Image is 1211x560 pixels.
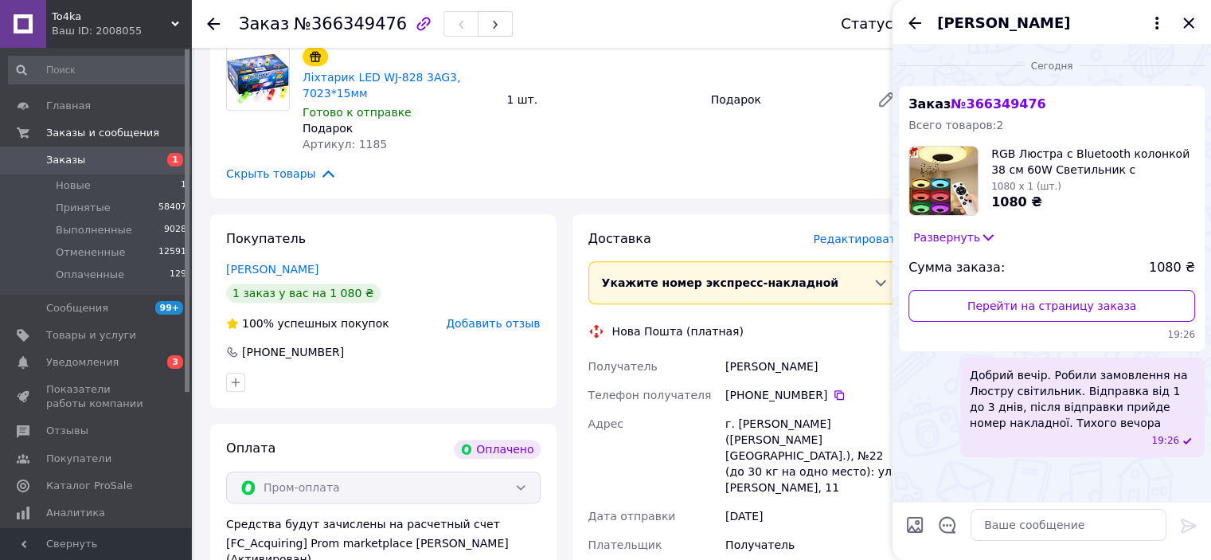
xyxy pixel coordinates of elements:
img: Ліхтарик LED WJ-828 3AG3, 7023*15мм [227,48,289,110]
a: Перейти на страницу заказа [908,290,1195,322]
span: Телефон получателя [588,389,712,401]
span: Новые [56,178,91,193]
span: Укажите номер экспресс-накладной [602,276,839,289]
div: Статус заказа [841,16,947,32]
button: Назад [905,14,924,33]
span: Заказы и сообщения [46,126,159,140]
span: 1080 x 1 (шт.) [991,181,1061,192]
span: Редактировать [813,233,902,245]
span: Отзывы [46,424,88,438]
span: Уведомления [46,355,119,370]
div: 1 шт. [500,88,704,111]
span: 3 [167,355,183,369]
div: успешных покупок [226,315,389,331]
div: Вернуться назад [207,16,220,32]
div: [DATE] [722,502,905,531]
span: Получатель [588,360,658,373]
a: [PERSON_NAME] [226,263,318,276]
span: Добавить отзыв [446,317,540,330]
span: 1 [167,153,183,166]
span: 19:26 12.10.2025 [908,328,1195,342]
div: Получатель [722,531,905,559]
span: Добрий вечір. Робили замовлення на Люстру світильник. Відправка від 1 до 3 днів, після відправки ... [970,367,1195,431]
span: Каталог ProSale [46,479,132,493]
span: №366349476 [294,14,407,33]
span: Заказы [46,153,85,167]
span: 99+ [155,301,183,315]
span: [PERSON_NAME] [937,13,1070,33]
button: [PERSON_NAME] [937,13,1166,33]
div: Подарок [705,88,864,111]
span: 1 [181,178,186,193]
span: Артикул: 1185 [303,138,387,151]
span: 1080 ₴ [1149,259,1195,277]
div: Подарок [303,120,494,136]
a: Редактировать [870,84,902,116]
span: Дата отправки [588,510,676,523]
span: Главная [46,99,91,113]
div: г. [PERSON_NAME] ([PERSON_NAME][GEOGRAPHIC_DATA].), №22 (до 30 кг на одно место): ул. [PERSON_NAM... [722,409,905,502]
input: Поиск [8,56,188,84]
button: Открыть шаблоны ответов [937,515,958,535]
button: Развернуть [908,229,1001,246]
span: To4ka [52,10,171,24]
span: Плательщик [588,538,662,551]
div: [PERSON_NAME] [722,352,905,381]
span: 129 [170,268,186,282]
span: 12591 [158,245,186,260]
div: Оплачено [454,440,540,459]
div: Ваш ID: 2008055 [52,24,191,38]
span: Оплаченные [56,268,124,282]
span: Оплата [226,441,275,456]
span: Заказ [908,96,1046,112]
span: RGB Люстра с Bluetooth колонкой 38 см 60W Светильник с регулировкой яркости и блютуз колонкой GS-... [991,146,1195,178]
span: Аналитика [46,506,105,520]
span: Готово к отправке [303,106,412,119]
div: Нова Пошта (платная) [608,323,748,339]
span: Сегодня [1025,60,1080,73]
span: 58407 [158,201,186,215]
img: 6642939284_w100_h100_rgb-lyustra-s.jpg [909,147,978,215]
span: Адрес [588,417,623,430]
span: Показатели работы компании [46,382,147,411]
span: Товары и услуги [46,328,136,343]
span: 9028 [164,223,186,237]
span: Сообщения [46,301,108,315]
span: Сумма заказа: [908,259,1005,277]
span: Выполненные [56,223,132,237]
span: Отмененные [56,245,125,260]
div: [PHONE_NUMBER] [240,344,346,360]
span: Доставка [588,231,651,246]
button: Закрыть [1179,14,1198,33]
div: [PHONE_NUMBER] [725,387,902,403]
span: Всего товаров: 2 [908,119,1003,131]
span: 1080 ₴ [991,194,1042,210]
div: 1 заказ у вас на 1 080 ₴ [226,284,381,303]
span: 100% [242,317,274,330]
span: 19:26 12.10.2025 [1151,434,1179,448]
span: Скрыть товары [226,165,337,182]
span: Покупатели [46,452,111,466]
span: Заказ [239,14,289,33]
a: Ліхтарик LED WJ-828 3AG3, 7023*15мм [303,71,460,100]
span: Принятые [56,201,111,215]
span: № 366349476 [951,96,1045,112]
span: Покупатель [226,231,306,246]
div: 12.10.2025 [899,57,1205,73]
